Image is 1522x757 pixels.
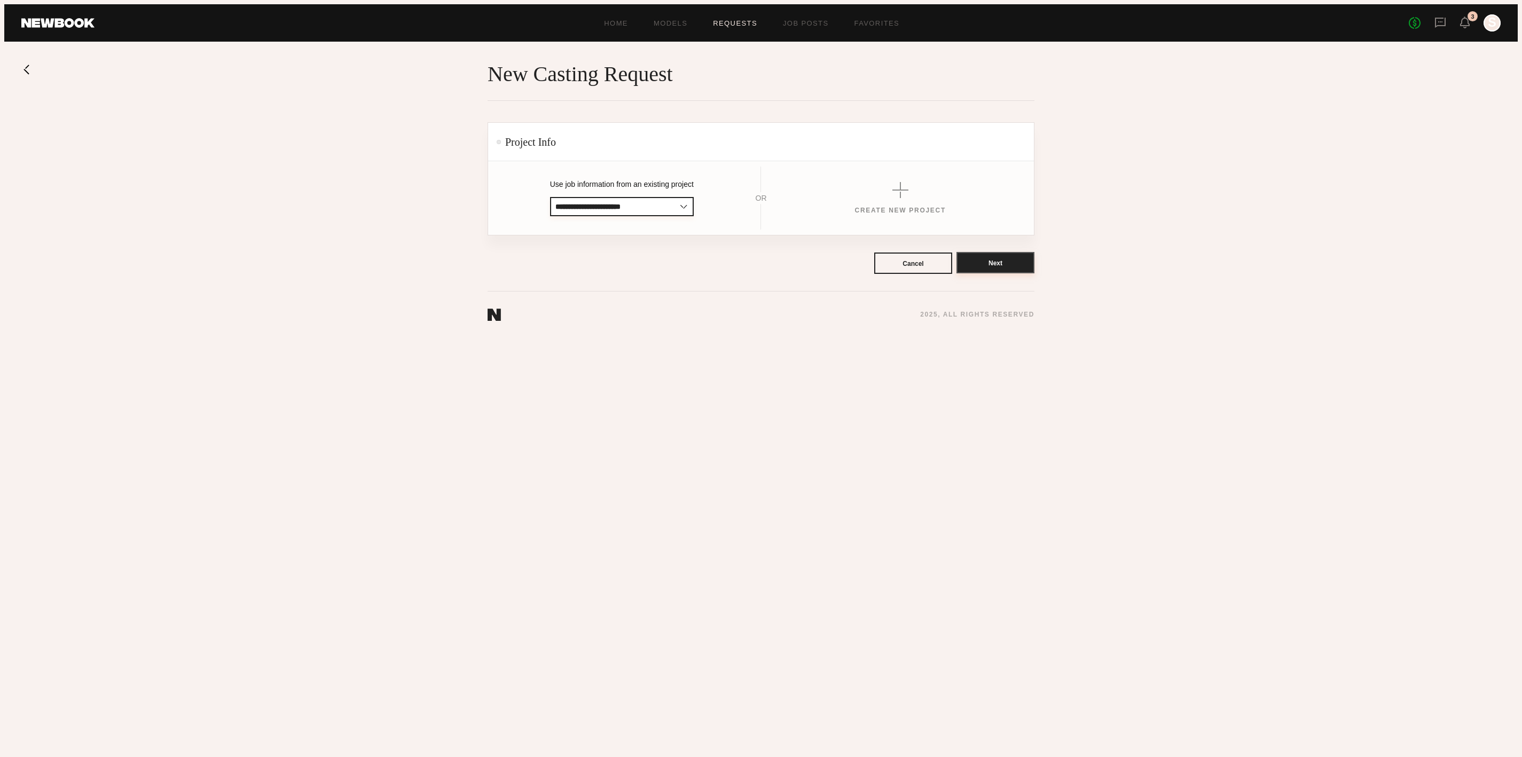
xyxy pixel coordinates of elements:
a: Home [604,20,628,27]
div: 3 [1471,14,1474,20]
a: Requests [713,20,757,27]
p: Use job information from an existing project [550,180,694,188]
h2: Project Info [497,136,556,148]
div: OR [756,194,767,202]
a: Favorites [854,20,900,27]
a: Models [654,20,687,27]
button: Next [956,252,1034,273]
div: Create New Project [855,207,946,214]
button: Create New Project [855,182,946,214]
h1: New Casting Request [488,61,673,88]
a: Job Posts [783,20,829,27]
button: Cancel [874,253,952,274]
div: 2025 , all rights reserved [920,311,1034,318]
a: S [1484,14,1501,31]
